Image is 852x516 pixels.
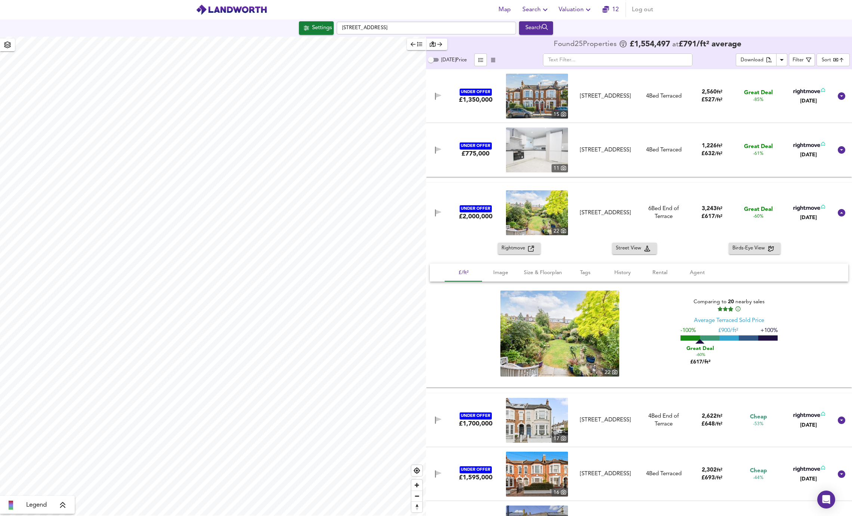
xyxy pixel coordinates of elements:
span: 1,226 [702,143,717,149]
span: £ 527 [701,97,722,103]
span: 2,622 [702,414,717,419]
img: property thumbnail [506,398,568,443]
button: Search [519,2,553,17]
div: 4 Bed Terraced [646,470,682,478]
a: property thumbnail 16 [506,452,568,497]
span: at [672,41,679,48]
div: 16 [552,488,568,497]
svg: Show Details [837,145,846,154]
span: ft² [717,414,722,419]
span: History [608,268,637,277]
div: 6 Bed End of Terrace [640,205,688,221]
div: UNDER OFFER£775,000 property thumbnail 11 [STREET_ADDRESS]4Bed Terraced1,226ft²£632/ft²Great Deal... [426,123,852,177]
span: Street View [616,244,644,253]
div: UNDER OFFER [460,142,492,150]
img: property thumbnail [506,74,568,119]
span: -53% [753,421,763,427]
div: Open Intercom Messenger [817,491,835,509]
div: £1,350,000 [459,96,493,104]
div: UNDER OFFER£1,595,000 property thumbnail 16 [STREET_ADDRESS]4Bed Terraced2,302ft²£693/ft²Cheap-44... [426,447,852,501]
div: Sort [822,56,831,64]
span: 20 [728,299,734,304]
div: £2,000,000 [459,212,493,221]
button: Download Results [776,53,787,66]
div: [STREET_ADDRESS] [574,209,637,217]
span: £ 617 [701,214,722,219]
button: Reset bearing to north [411,501,422,512]
a: property thumbnail 17 [506,398,568,443]
span: 2,560 [702,89,717,95]
img: property thumbnail [506,190,568,235]
span: £ 693 [701,475,722,481]
div: [STREET_ADDRESS] [574,146,637,154]
span: Great Deal [744,143,773,151]
div: 4 Bed End of Terrace [640,412,688,429]
div: UNDER OFFER£2,000,000 property thumbnail 22 [STREET_ADDRESS]6Bed End of Terrace3,243ft²£617/ft²Gr... [426,243,852,387]
input: Enter a location... [337,22,516,34]
span: 3,243 [702,206,717,212]
div: £775,000 [461,150,490,158]
button: Map [493,2,516,17]
div: £1,595,000 [459,473,493,482]
span: +100% [760,328,778,334]
span: £ 791 / ft² average [679,40,741,48]
button: Birds-Eye View [729,243,781,254]
input: Text Filter... [543,53,692,66]
div: UNDER OFFER [460,205,492,212]
div: Foxbourne Road, London, SW17 [571,92,640,100]
div: [STREET_ADDRESS] [574,416,637,424]
a: property thumbnail 15 [506,74,568,119]
div: Average Terraced Sold Price [694,317,764,325]
span: Size & Floorplan [524,268,562,277]
div: [STREET_ADDRESS] [574,92,637,100]
div: [DATE] [792,97,825,105]
div: [DATE] [792,151,825,159]
div: Run Your Search [519,21,553,35]
div: UNDER OFFER£1,700,000 property thumbnail 17 [STREET_ADDRESS]4Bed End of Terrace2,622ft²£648/ft²Ch... [426,393,852,447]
button: 12 [599,2,623,17]
div: 4 Bed Terraced [646,92,682,100]
button: Zoom in [411,480,422,491]
button: Find my location [411,465,422,476]
span: ft² [717,90,722,95]
span: Birds-Eye View [732,244,768,253]
button: Street View [612,243,657,254]
span: / ft² [715,151,722,156]
span: -44% [753,475,763,481]
div: Carminia Road, Balham, London, SW17 8AJ [571,146,640,154]
div: £617/ft² [682,344,719,366]
img: property thumbnail [500,291,619,377]
div: Download [741,56,763,65]
div: Search [521,23,551,33]
div: split button [736,53,787,66]
span: Zoom out [411,491,422,501]
div: Sort [816,53,850,66]
span: Valuation [559,4,593,15]
div: £1,700,000 [459,420,493,428]
span: / ft² [715,214,722,219]
div: UNDER OFFER [460,412,492,420]
span: Legend [26,501,47,510]
div: Found 25 Propert ies [554,41,618,48]
span: Tags [571,268,599,277]
span: ft² [717,468,722,473]
span: Great Deal [744,206,773,214]
span: / ft² [715,98,722,102]
span: -61% [753,151,763,157]
div: UNDER OFFER [460,466,492,473]
img: property thumbnail [506,452,568,497]
a: 12 [602,4,619,15]
div: UNDER OFFER [460,89,492,96]
div: 15 [552,110,568,119]
div: Ritherdon Road, Balham, SW17 [571,209,640,217]
svg: Show Details [837,470,846,479]
span: £ 632 [701,151,722,157]
span: -60% [696,352,705,358]
span: ft² [717,144,722,148]
button: Rightmove [498,243,541,254]
span: -100% [680,328,696,334]
button: Filter [789,53,815,66]
button: Search [519,21,553,35]
div: 22 [603,368,619,377]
